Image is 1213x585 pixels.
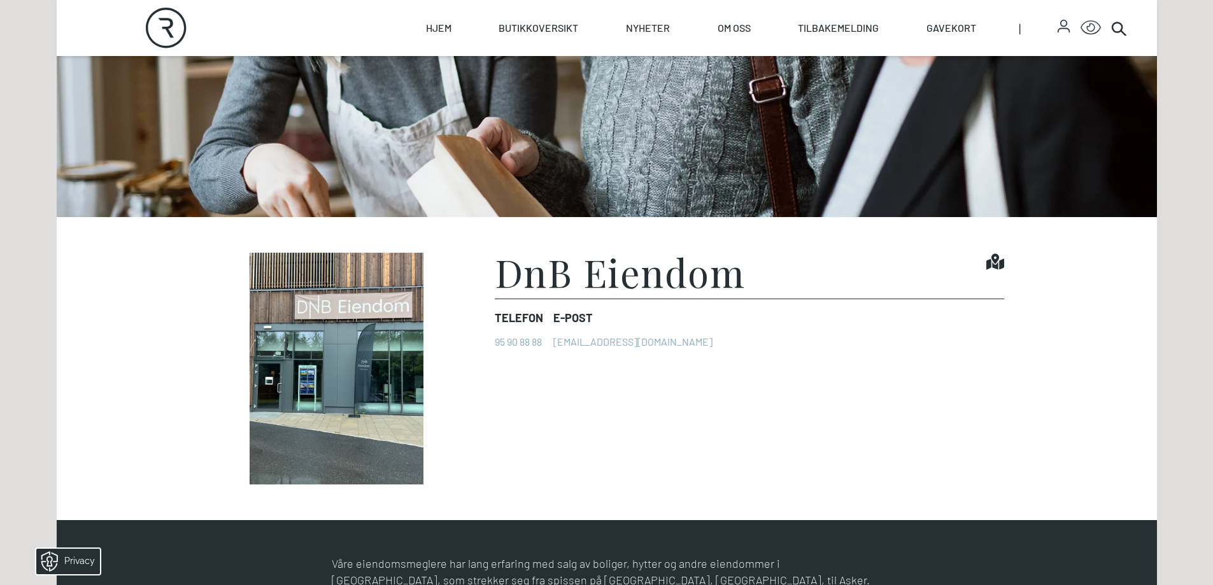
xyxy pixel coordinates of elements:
a: 95 90 88 88 [495,335,542,348]
dt: E-post [553,309,713,327]
dt: Telefon [495,309,543,327]
h1: DnB Eiendom [495,253,746,291]
button: Open Accessibility Menu [1081,18,1101,38]
a: [EMAIL_ADDRESS][DOMAIN_NAME] [553,335,713,348]
iframe: Manage Preferences [13,544,117,579]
